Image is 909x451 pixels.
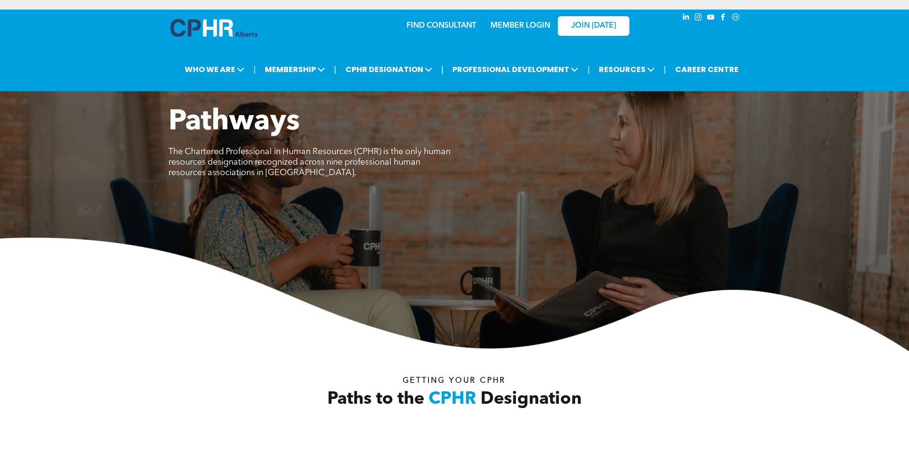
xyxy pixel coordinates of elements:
[491,22,550,30] a: MEMBER LOGIN
[327,391,424,408] span: Paths to the
[706,12,716,25] a: youtube
[587,60,590,79] li: |
[343,61,435,78] span: CPHR DESIGNATION
[596,61,658,78] span: RESOURCES
[731,12,741,25] a: Social network
[168,108,300,136] span: Pathways
[664,60,666,79] li: |
[262,61,328,78] span: MEMBERSHIP
[681,12,691,25] a: linkedin
[334,60,336,79] li: |
[182,61,247,78] span: WHO WE ARE
[693,12,704,25] a: instagram
[571,21,616,31] span: JOIN [DATE]
[170,19,257,37] img: A blue and white logo for cp alberta
[672,61,742,78] a: CAREER CENTRE
[558,16,629,36] a: JOIN [DATE]
[718,12,729,25] a: facebook
[481,391,582,408] span: Designation
[449,61,581,78] span: PROFESSIONAL DEVELOPMENT
[168,147,450,177] span: The Chartered Professional in Human Resources (CPHR) is the only human resources designation reco...
[407,22,476,30] a: FIND CONSULTANT
[403,377,506,385] span: Getting your Cphr
[253,60,256,79] li: |
[428,391,476,408] span: CPHR
[441,60,444,79] li: |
